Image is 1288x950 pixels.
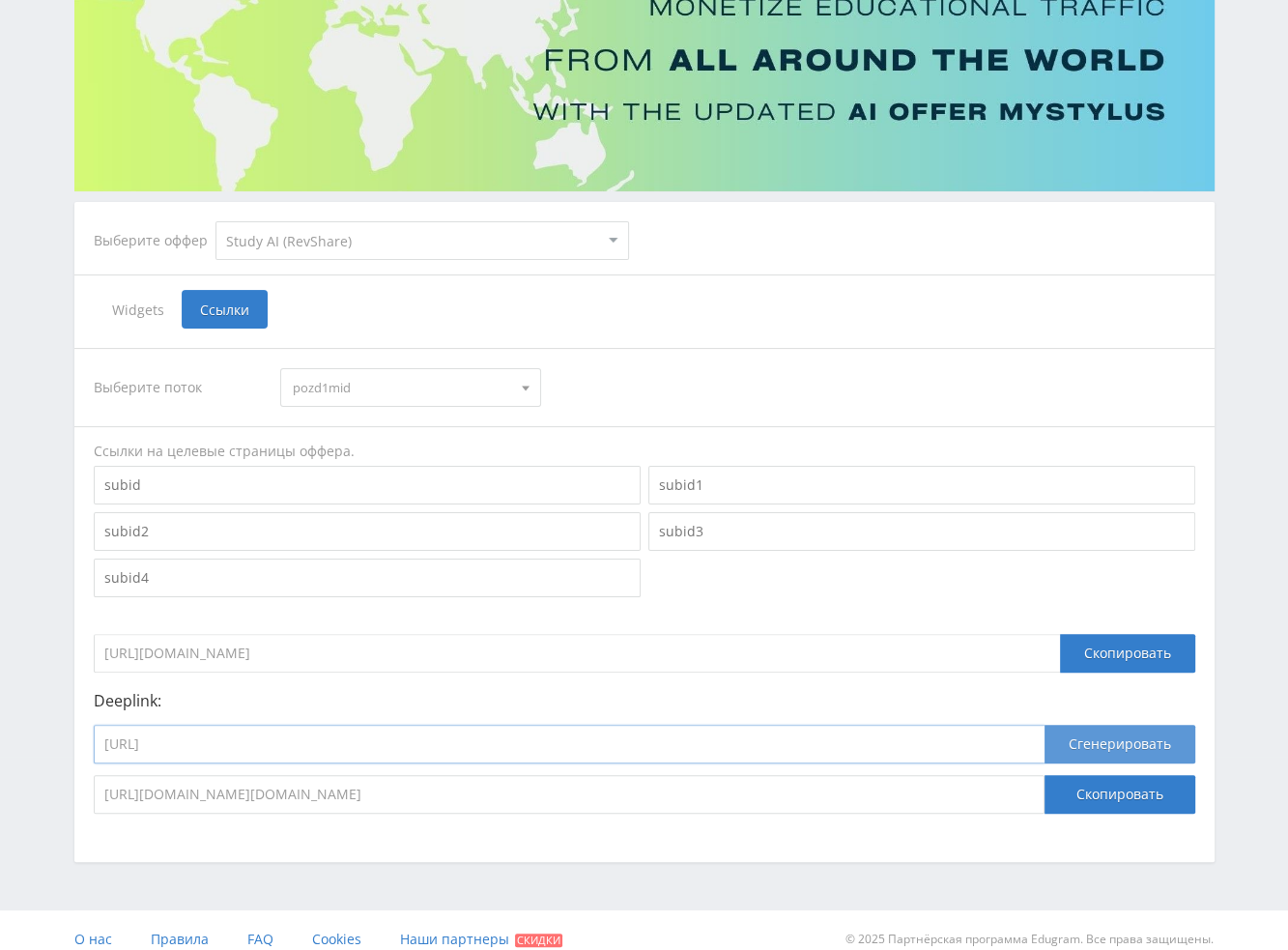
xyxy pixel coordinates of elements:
div: Выберите оффер [94,233,215,248]
div: Скопировать [1060,634,1195,673]
button: Скопировать [1045,775,1195,814]
span: Скидки [515,934,562,947]
span: Наши партнеры [400,930,509,948]
input: subid [94,466,641,504]
div: Ссылки на целевые страницы оффера. [94,442,1195,461]
input: subid4 [94,559,641,597]
input: subid3 [648,512,1195,551]
span: О нас [74,930,112,948]
button: Сгенерировать [1045,725,1195,763]
div: Выберите поток [94,368,262,407]
input: subid1 [648,466,1195,504]
input: subid2 [94,512,641,551]
span: pozd1mid [293,369,511,406]
p: Deeplink: [94,692,1195,709]
span: Cookies [312,930,361,948]
span: Правила [151,930,209,948]
span: Widgets [94,290,182,329]
span: Ссылки [182,290,268,329]
span: FAQ [247,930,273,948]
